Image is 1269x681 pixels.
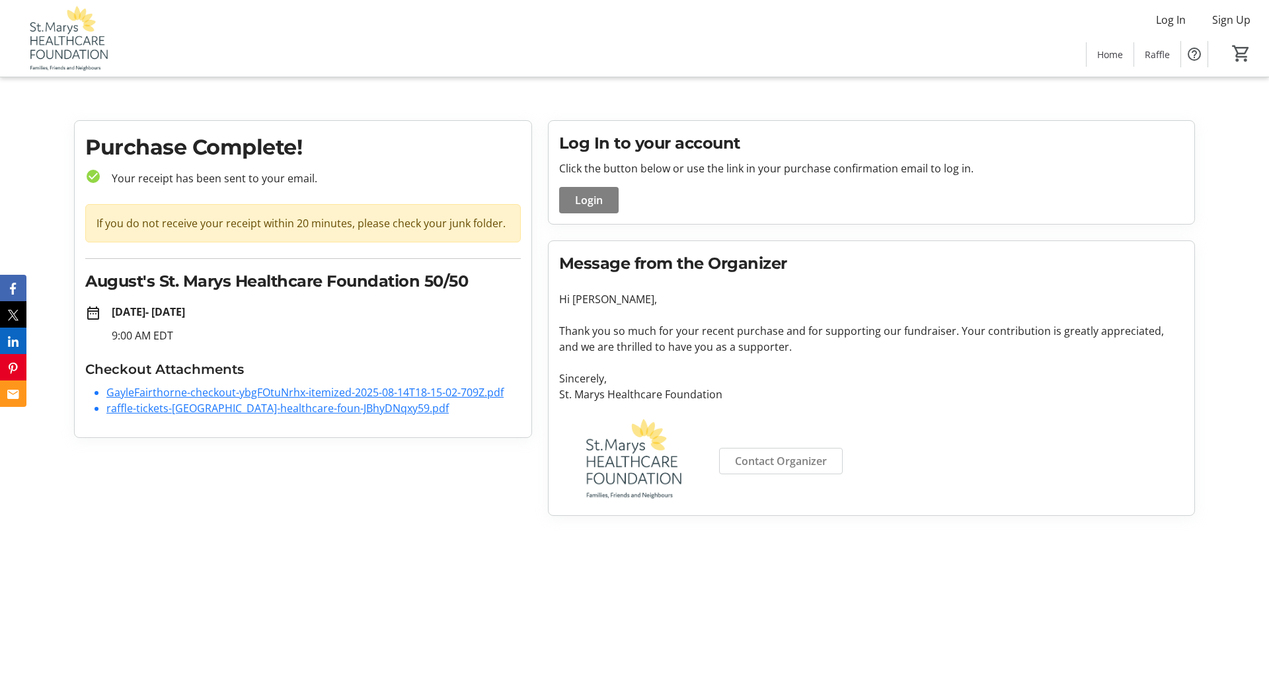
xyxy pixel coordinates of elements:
[559,323,1184,355] p: Thank you so much for your recent purchase and for supporting our fundraiser. Your contribution i...
[1087,42,1134,67] a: Home
[719,448,843,474] a: Contact Organizer
[559,131,1184,155] h2: Log In to your account
[85,269,521,293] h2: August's St. Marys Healthcare Foundation 50/50
[106,385,504,400] a: GayleFairthorne-checkout-ybgFOtuNrhx-itemized-2025-08-14T18-15-02-709Z.pdf
[559,187,619,213] button: Login
[559,371,1184,386] p: Sincerely,
[1145,48,1170,61] span: Raffle
[112,305,185,319] strong: [DATE] - [DATE]
[85,305,101,321] mat-icon: date_range
[101,170,521,186] p: Your receipt has been sent to your email.
[559,386,1184,402] p: St. Marys Healthcare Foundation
[106,401,449,415] a: raffle-tickets-[GEOGRAPHIC_DATA]-healthcare-foun-JBhyDNqxy59.pdf
[1134,42,1180,67] a: Raffle
[1181,41,1208,67] button: Help
[559,252,1184,275] h2: Message from the Organizer
[559,291,1184,307] p: Hi [PERSON_NAME],
[1202,9,1261,30] button: Sign Up
[112,328,521,343] p: 9:00 AM EDT
[735,453,827,469] span: Contact Organizer
[85,359,521,379] h3: Checkout Attachments
[1097,48,1123,61] span: Home
[1212,12,1250,28] span: Sign Up
[85,168,101,184] mat-icon: check_circle
[85,204,521,242] div: If you do not receive your receipt within 20 minutes, please check your junk folder.
[1145,9,1196,30] button: Log In
[559,418,703,499] img: St. Marys Healthcare Foundation logo
[1156,12,1186,28] span: Log In
[85,131,521,163] h1: Purchase Complete!
[8,5,126,71] img: St. Marys Healthcare Foundation's Logo
[1229,42,1253,65] button: Cart
[575,192,603,208] span: Login
[559,161,1184,176] p: Click the button below or use the link in your purchase confirmation email to log in.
